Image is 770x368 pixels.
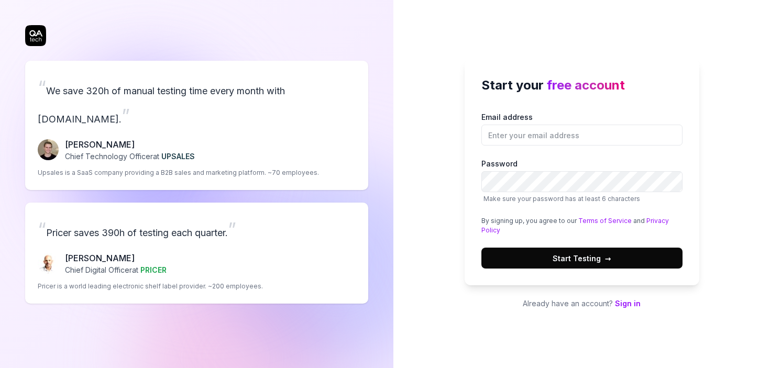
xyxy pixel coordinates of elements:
p: We save 320h of manual testing time every month with [DOMAIN_NAME]. [38,73,356,130]
span: ” [122,104,130,127]
a: Terms of Service [578,217,632,225]
span: PRICER [140,265,167,274]
span: → [605,253,611,264]
input: Email address [481,125,683,146]
p: Chief Digital Officer at [65,264,167,275]
span: “ [38,76,46,99]
p: Pricer saves 390h of testing each quarter. [38,215,356,243]
p: Already have an account? [465,298,699,309]
a: “We save 320h of manual testing time every month with [DOMAIN_NAME].”Fredrik Seidl[PERSON_NAME]Ch... [25,61,368,190]
h2: Start your [481,76,683,95]
span: ” [228,218,236,241]
a: Sign in [615,299,641,308]
p: [PERSON_NAME] [65,252,167,264]
p: Upsales is a SaaS company providing a B2B sales and marketing platform. ~70 employees. [38,168,319,177]
label: Email address [481,111,683,146]
img: Chris Chalkitis [38,253,59,274]
label: Password [481,158,683,204]
span: Start Testing [553,253,611,264]
span: Make sure your password has at least 6 characters [483,195,640,203]
p: [PERSON_NAME] [65,138,195,151]
img: Fredrik Seidl [38,139,59,160]
p: Pricer is a world leading electronic shelf label provider. ~200 employees. [38,282,263,291]
input: PasswordMake sure your password has at least 6 characters [481,171,683,192]
p: Chief Technology Officer at [65,151,195,162]
span: UPSALES [161,152,195,161]
span: “ [38,218,46,241]
button: Start Testing→ [481,248,683,269]
div: By signing up, you agree to our and [481,216,683,235]
span: free account [547,77,625,93]
a: “Pricer saves 390h of testing each quarter.”Chris Chalkitis[PERSON_NAME]Chief Digital Officerat P... [25,203,368,304]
